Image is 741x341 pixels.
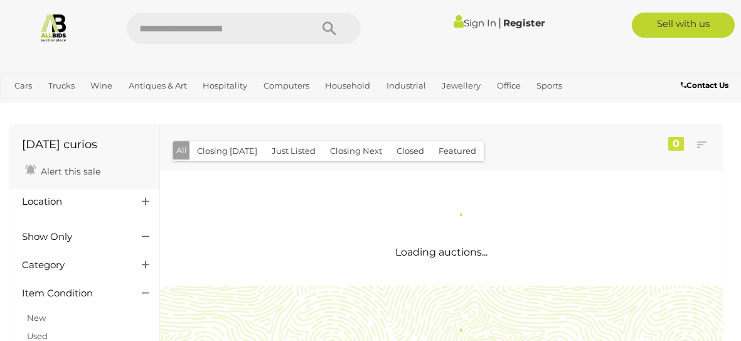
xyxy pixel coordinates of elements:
a: Sell with us [632,13,735,38]
span: | [498,16,501,30]
a: Sign In [454,17,496,29]
a: Computers [259,75,314,96]
button: Just Listed [264,141,323,161]
a: Household [320,75,375,96]
b: Contact Us [681,80,728,90]
button: Closing Next [323,141,390,161]
h4: Location [22,197,123,207]
button: Closed [389,141,432,161]
a: New [27,313,46,323]
button: Search [298,13,361,44]
a: Alert this sale [22,161,104,180]
h4: Show Only [22,232,123,242]
a: Cars [9,75,37,96]
a: Industrial [381,75,431,96]
span: Alert this sale [38,166,100,177]
div: 0 [668,137,684,151]
img: Allbids.com.au [39,13,68,42]
a: Sports [531,75,567,96]
a: Contact Us [681,78,732,92]
a: Register [503,17,545,29]
a: Used [27,331,48,341]
h1: [DATE] curios [22,139,147,151]
a: Trucks [43,75,80,96]
a: Wine [85,75,117,96]
h4: Category [22,260,123,271]
button: Featured [431,141,484,161]
a: Jewellery [437,75,486,96]
button: All [173,141,190,160]
a: Office [492,75,526,96]
a: Antiques & Art [124,75,192,96]
span: Loading auctions... [395,246,488,258]
button: Closing [DATE] [189,141,265,161]
a: Hospitality [198,75,252,96]
a: [GEOGRAPHIC_DATA] [9,96,109,117]
h4: Item Condition [22,288,123,299]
